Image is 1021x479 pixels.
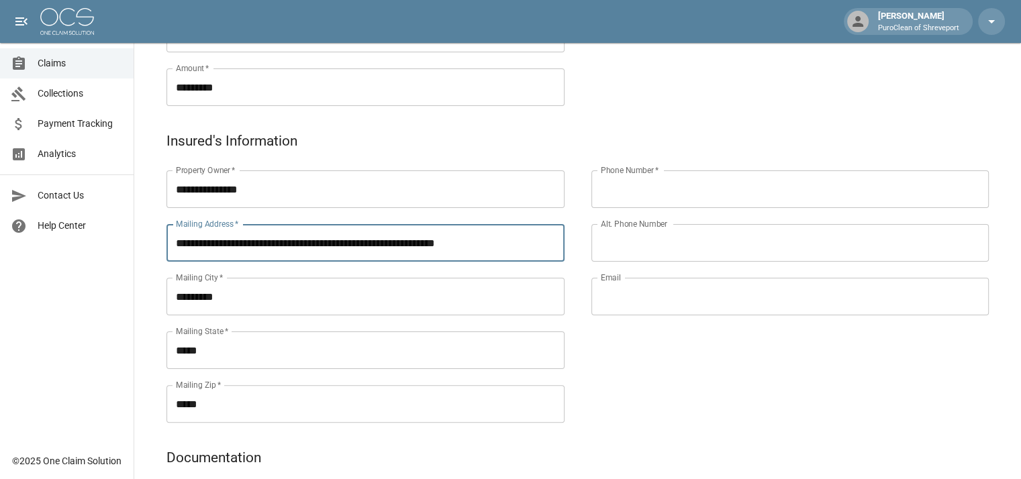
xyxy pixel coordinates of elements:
span: Help Center [38,219,123,233]
div: © 2025 One Claim Solution [12,454,121,468]
label: Mailing City [176,272,224,283]
label: Email [601,272,621,283]
label: Mailing Address [176,218,238,229]
span: Claims [38,56,123,70]
div: [PERSON_NAME] [873,9,965,34]
label: Phone Number [601,164,659,176]
label: Mailing Zip [176,379,222,390]
p: PuroClean of Shreveport [878,23,959,34]
img: ocs-logo-white-transparent.png [40,8,94,35]
span: Contact Us [38,189,123,203]
label: Amount [176,62,209,74]
button: open drawer [8,8,35,35]
label: Property Owner [176,164,236,176]
span: Collections [38,87,123,101]
label: Alt. Phone Number [601,218,667,229]
span: Payment Tracking [38,117,123,131]
span: Analytics [38,147,123,161]
label: Mailing State [176,325,228,337]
